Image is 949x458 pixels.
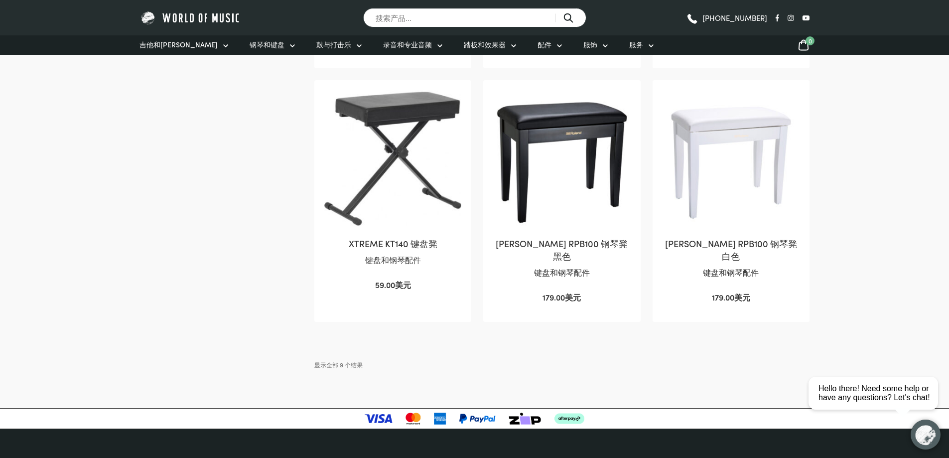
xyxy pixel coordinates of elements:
[712,292,734,303] font: 179.00
[663,90,800,227] img: Roland RPB100 钢琴凳 白色
[464,39,506,49] font: 踏板和效果器
[383,39,432,49] font: 录音和专业音频
[363,8,586,27] input: 搜索产品...
[663,90,800,304] a: [PERSON_NAME] RPB100 钢琴凳 白色键盘和钢琴配件 179.00美元
[665,237,797,262] font: [PERSON_NAME] RPB100 钢琴凳 白色
[703,267,759,278] font: 键盘和钢琴配件
[395,279,411,290] font: 美元
[365,413,584,425] img: 付款标识已更新
[324,90,461,227] img: XTREME KT140 键盘凳
[686,10,767,25] a: [PHONE_NUMBER]
[493,90,630,227] img: Roland RPB100 钢琴凳 黑色
[316,39,351,49] font: 鼓与打击乐
[493,90,630,304] a: [PERSON_NAME] RPB100 钢琴凳 黑色键盘和钢琴配件 179.00美元
[139,39,218,49] font: 吉他和[PERSON_NAME]
[139,10,242,25] img: 音乐世界
[583,39,597,49] font: 服饰
[702,12,767,23] font: [PHONE_NUMBER]
[538,39,551,49] font: 配件
[314,360,363,369] font: 显示全部 9 个结果
[565,292,581,303] font: 美元
[496,237,628,262] font: [PERSON_NAME] RPB100 钢琴凳 黑色
[734,292,750,303] font: 美元
[542,292,565,303] font: 179.00
[375,279,395,290] font: 59.00
[805,348,949,458] iframe: 与我们的支持团队聊天
[324,90,461,292] a: XTREME KT140 键盘凳键盘和钢琴配件 59.00美元
[349,237,437,250] font: XTREME KT140 键盘凳
[250,39,284,49] font: 钢琴和键盘
[534,267,590,278] font: 键盘和钢琴配件
[629,39,643,49] font: 服务
[365,254,421,265] font: 键盘和钢琴配件
[809,36,812,45] font: 0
